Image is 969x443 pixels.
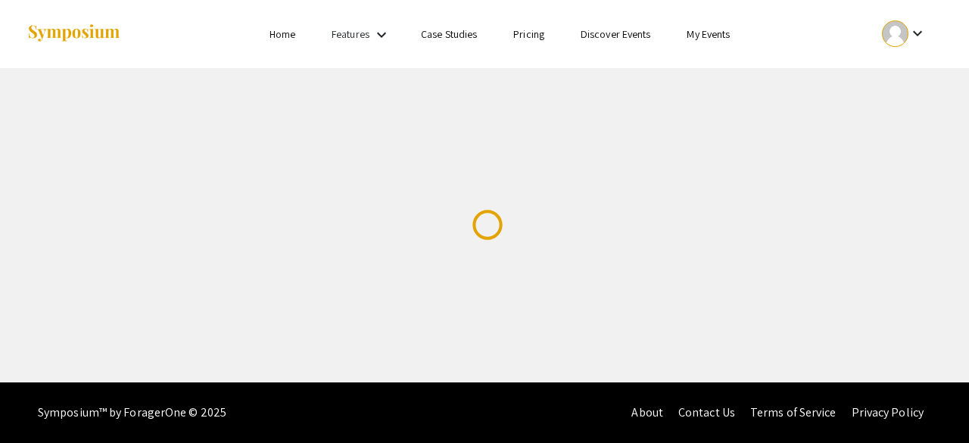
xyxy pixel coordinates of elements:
a: Privacy Policy [852,404,924,420]
a: Terms of Service [750,404,837,420]
a: Discover Events [581,27,651,41]
a: Home [270,27,295,41]
a: Contact Us [678,404,735,420]
a: My Events [687,27,730,41]
a: Pricing [513,27,544,41]
a: About [631,404,663,420]
a: Features [332,27,369,41]
mat-icon: Expand Features list [372,26,391,44]
div: Symposium™ by ForagerOne © 2025 [38,382,226,443]
a: Case Studies [421,27,477,41]
mat-icon: Expand account dropdown [908,24,927,42]
button: Expand account dropdown [866,17,943,51]
img: Symposium by ForagerOne [26,23,121,44]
